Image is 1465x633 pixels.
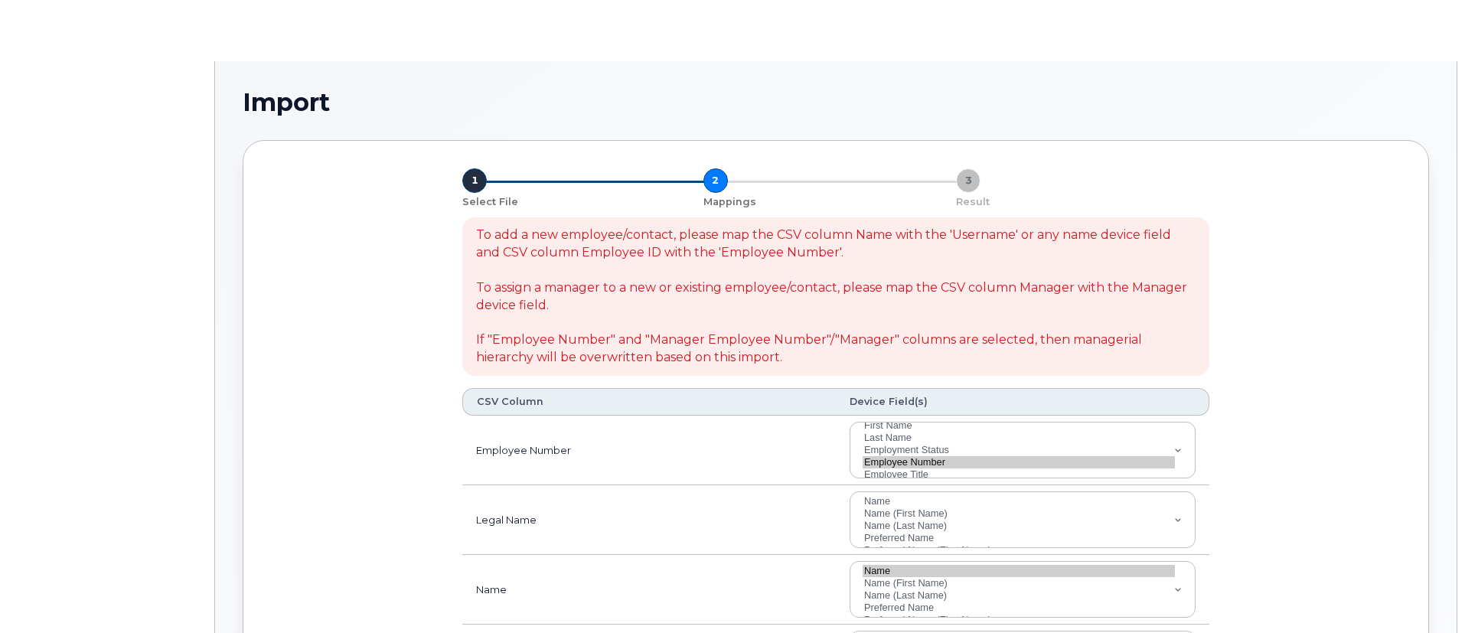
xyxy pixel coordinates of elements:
div: 3 [956,168,980,193]
td: Employee Number [462,416,836,485]
th: CSV Column [462,388,836,416]
td: Legal Name [462,485,836,555]
option: Last Name [863,432,1175,444]
option: Name (Last Name) [863,589,1175,602]
option: Employee Title [863,468,1175,481]
p: Result [956,195,990,209]
option: First Name [863,419,1175,432]
option: Name [863,495,1175,507]
div: 1 [462,168,487,193]
h1: Import [243,89,1429,116]
option: Employee Number [863,456,1175,468]
th: Device Field(s) [836,388,1209,416]
option: Name (First Name) [863,507,1175,520]
option: Employment Status [863,444,1175,456]
option: Preferred Name [863,602,1175,614]
td: Name [462,555,836,625]
option: Preferred Name [863,532,1175,544]
option: Name (First Name) [863,577,1175,589]
option: Preferred Name (First Name) [863,544,1175,556]
p: Select File [462,195,518,209]
option: Name (Last Name) [863,520,1175,532]
option: Preferred Name (First Name) [863,614,1175,626]
option: Name [863,565,1175,577]
div: To add a new employee/contact, please map the CSV column Name with the 'Username' or any name dev... [476,227,1196,367]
